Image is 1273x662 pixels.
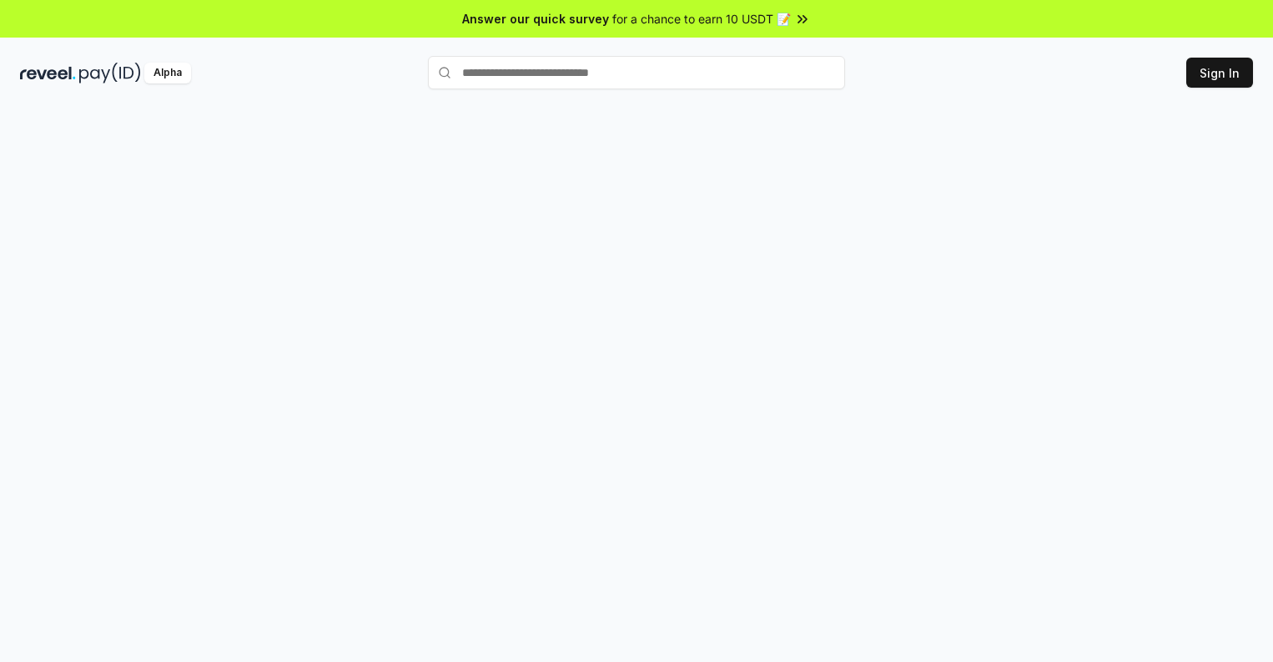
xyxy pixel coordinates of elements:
[20,63,76,83] img: reveel_dark
[612,10,791,28] span: for a chance to earn 10 USDT 📝
[1186,58,1253,88] button: Sign In
[79,63,141,83] img: pay_id
[462,10,609,28] span: Answer our quick survey
[144,63,191,83] div: Alpha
